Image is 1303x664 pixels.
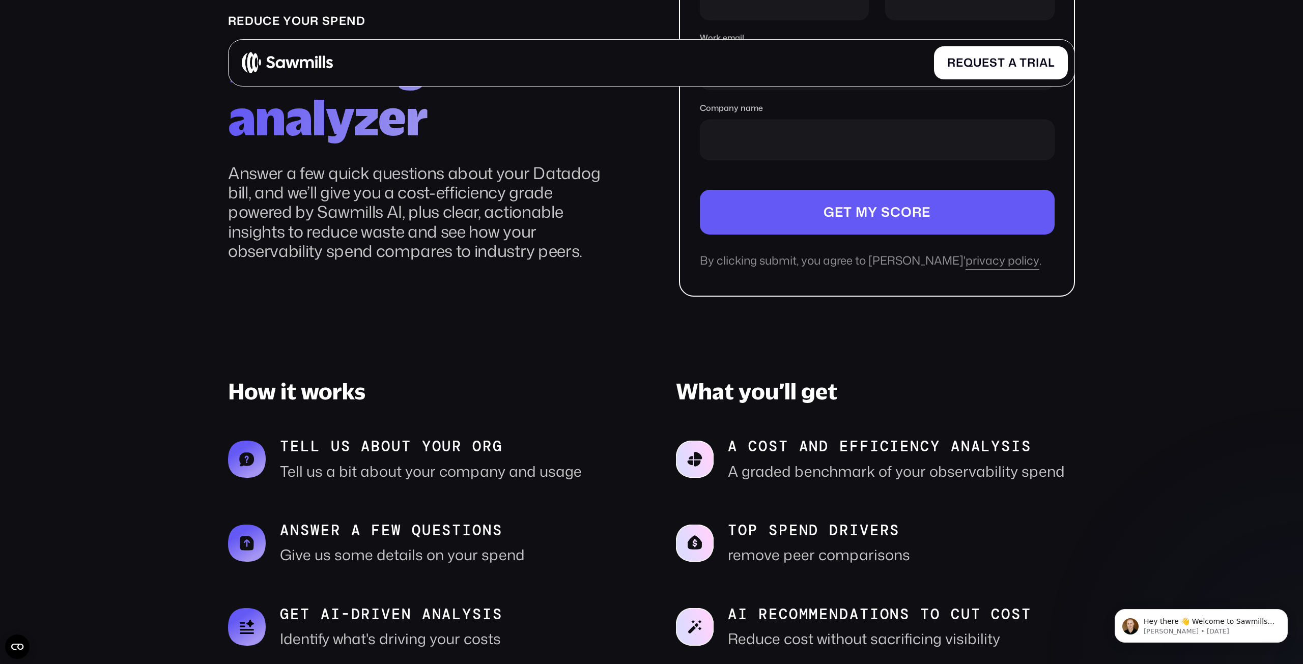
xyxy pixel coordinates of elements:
p: tell us about your org [280,438,582,455]
p: Top Spend Drivers [728,522,910,539]
span: R [947,56,956,70]
span: i [1036,56,1039,70]
span: s [989,56,998,70]
p: remove peer comparisons [728,545,910,564]
span: u [973,56,982,70]
span: a [1039,56,1048,70]
p: Tell us a bit about your company and usage [280,462,582,481]
p: Identify what's driving your costs [280,629,502,648]
span: q [964,56,974,70]
p: answer a few questions [280,522,525,539]
span: t [998,56,1005,70]
p: Answer a few quick questions about your Datadog bill, and we’ll give you a cost-efficiency grade ... [228,163,614,261]
span: e [982,56,989,70]
iframe: Intercom notifications message [1099,588,1303,659]
p: A graded benchmark of your observability spend [728,462,1065,481]
p: A cost and efficiency analysis [728,438,1065,455]
p: AI recommendations to cut cost [728,605,1031,623]
div: reduce your spend [228,14,614,28]
h2: Datadog cost analyzer [228,38,614,143]
div: By clicking submit, you agree to [PERSON_NAME]' . [700,254,1055,270]
h3: What you’ll get [676,378,1075,405]
h3: How it works [228,378,627,405]
p: Get AI-driven analysis [280,605,502,623]
p: Give us some details on your spend [280,545,525,564]
span: e [956,56,964,70]
span: l [1048,56,1055,70]
label: Company name [700,103,1055,113]
span: t [1019,56,1027,70]
a: privacy policy [966,254,1039,270]
span: a [1008,56,1017,70]
p: Reduce cost without sacrificing visibility [728,629,1031,648]
button: Open CMP widget [5,634,30,659]
span: r [1027,56,1036,70]
label: Work email [700,33,1055,43]
a: Requestatrial [934,46,1068,79]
